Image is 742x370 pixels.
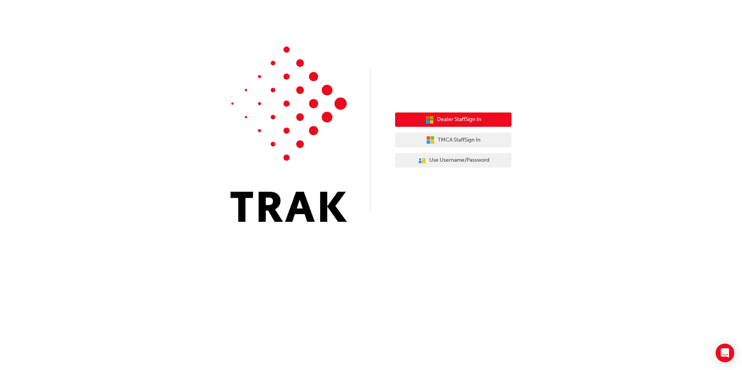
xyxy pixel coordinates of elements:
[395,133,511,147] button: TMCA StaffSign In
[231,47,347,222] img: Trak
[437,115,481,124] span: Dealer Staff Sign In
[429,156,489,165] span: Use Username/Password
[716,344,734,362] div: Open Intercom Messenger
[395,153,511,168] button: Use Username/Password
[395,112,511,127] button: Dealer StaffSign In
[438,136,480,145] span: TMCA Staff Sign In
